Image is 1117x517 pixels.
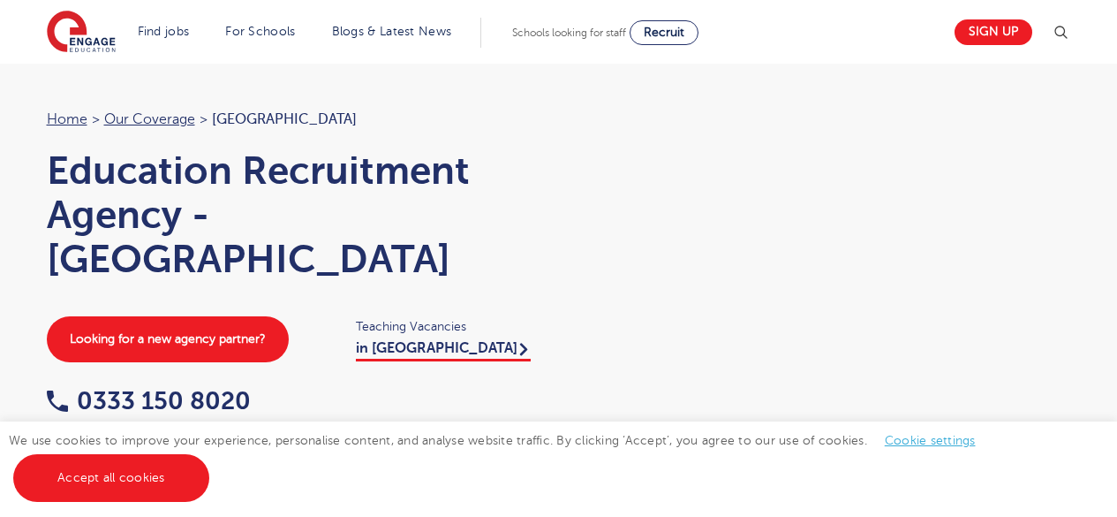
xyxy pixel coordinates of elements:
[225,25,295,38] a: For Schools
[200,111,208,127] span: >
[47,11,116,55] img: Engage Education
[47,108,541,131] nav: breadcrumb
[9,434,993,484] span: We use cookies to improve your experience, personalise content, and analyse website traffic. By c...
[630,20,698,45] a: Recruit
[644,26,684,39] span: Recruit
[47,316,289,362] a: Looking for a new agency partner?
[13,454,209,502] a: Accept all cookies
[104,111,195,127] a: Our coverage
[47,111,87,127] a: Home
[47,387,251,414] a: 0333 150 8020
[955,19,1032,45] a: Sign up
[356,316,541,337] span: Teaching Vacancies
[512,27,626,39] span: Schools looking for staff
[885,434,976,447] a: Cookie settings
[356,340,531,361] a: in [GEOGRAPHIC_DATA]
[92,111,100,127] span: >
[138,25,190,38] a: Find jobs
[47,148,541,281] h1: Education Recruitment Agency - [GEOGRAPHIC_DATA]
[212,111,357,127] span: [GEOGRAPHIC_DATA]
[332,25,452,38] a: Blogs & Latest News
